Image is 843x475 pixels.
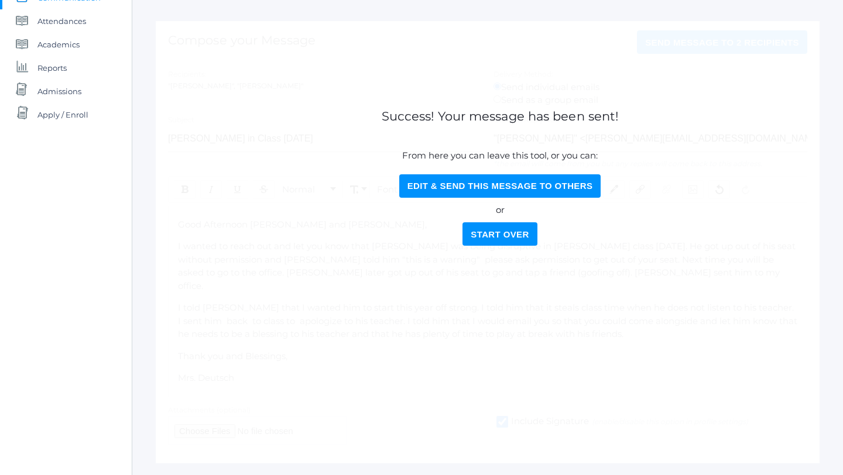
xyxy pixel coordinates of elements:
[37,103,88,126] span: Apply / Enroll
[37,33,80,56] span: Academics
[37,80,81,103] span: Admissions
[37,56,67,80] span: Reports
[383,204,617,217] p: or
[37,9,86,33] span: Attendances
[382,109,619,123] h1: Success! Your message has been sent!
[462,222,537,246] button: Start Over
[383,149,617,163] p: From here you can leave this tool, or you can:
[399,174,601,198] button: Edit & Send this Message to Others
